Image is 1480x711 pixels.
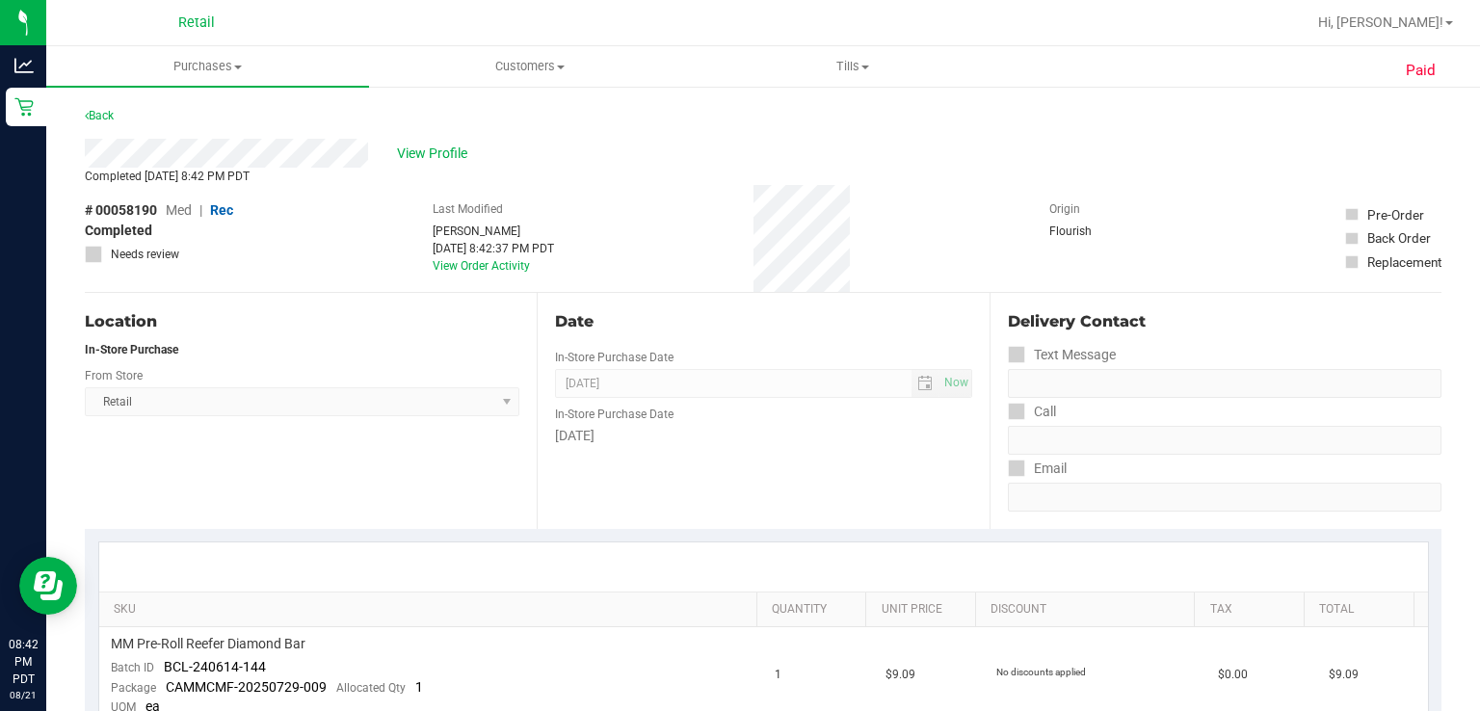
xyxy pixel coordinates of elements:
[166,202,192,218] span: Med
[1008,341,1116,369] label: Text Message
[9,636,38,688] p: 08:42 PM PDT
[772,602,859,618] a: Quantity
[1319,602,1406,618] a: Total
[178,14,215,31] span: Retail
[370,58,691,75] span: Customers
[111,635,305,653] span: MM Pre-Roll Reefer Diamond Bar
[1367,228,1431,248] div: Back Order
[1008,398,1056,426] label: Call
[85,109,114,122] a: Back
[433,240,554,257] div: [DATE] 8:42:37 PM PDT
[692,46,1015,87] a: Tills
[555,349,674,366] label: In-Store Purchase Date
[369,46,692,87] a: Customers
[166,679,327,695] span: CAMMCMF-20250729-009
[433,223,554,240] div: [PERSON_NAME]
[336,681,406,695] span: Allocated Qty
[1367,205,1424,224] div: Pre-Order
[85,221,152,241] span: Completed
[996,667,1086,677] span: No discounts applied
[85,310,519,333] div: Location
[14,97,34,117] inline-svg: Retail
[1318,14,1443,30] span: Hi, [PERSON_NAME]!
[775,666,781,684] span: 1
[555,406,674,423] label: In-Store Purchase Date
[1406,60,1436,82] span: Paid
[433,259,530,273] a: View Order Activity
[433,200,503,218] label: Last Modified
[1049,223,1146,240] div: Flourish
[397,144,474,164] span: View Profile
[46,58,369,75] span: Purchases
[19,557,77,615] iframe: Resource center
[885,666,915,684] span: $9.09
[1367,252,1441,272] div: Replacement
[85,170,250,183] span: Completed [DATE] 8:42 PM PDT
[415,679,423,695] span: 1
[1049,200,1080,218] label: Origin
[555,310,971,333] div: Date
[1008,455,1067,483] label: Email
[210,202,233,218] span: Rec
[1008,426,1441,455] input: Format: (999) 999-9999
[114,602,749,618] a: SKU
[1008,310,1441,333] div: Delivery Contact
[164,659,266,674] span: BCL-240614-144
[1210,602,1297,618] a: Tax
[111,681,156,695] span: Package
[46,46,369,87] a: Purchases
[1218,666,1248,684] span: $0.00
[991,602,1187,618] a: Discount
[111,246,179,263] span: Needs review
[9,688,38,702] p: 08/21
[882,602,968,618] a: Unit Price
[199,202,202,218] span: |
[111,661,154,674] span: Batch ID
[1008,369,1441,398] input: Format: (999) 999-9999
[14,56,34,75] inline-svg: Analytics
[85,343,178,356] strong: In-Store Purchase
[85,367,143,384] label: From Store
[1329,666,1359,684] span: $9.09
[555,426,971,446] div: [DATE]
[693,58,1014,75] span: Tills
[85,200,157,221] span: # 00058190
